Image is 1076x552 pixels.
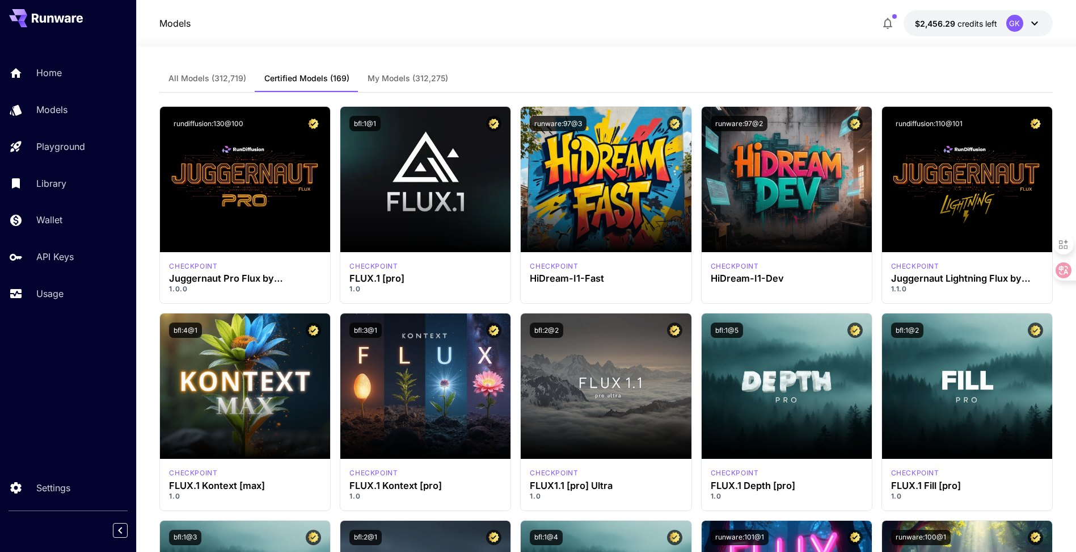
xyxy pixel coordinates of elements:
p: checkpoint [530,468,578,478]
p: checkpoint [711,261,759,271]
button: bfl:3@1 [349,323,382,338]
button: runware:100@1 [891,530,951,545]
p: checkpoint [530,261,578,271]
div: Collapse sidebar [121,520,136,541]
h3: FLUX.1 Depth [pro] [711,480,863,491]
button: Certified Model – Vetted for best performance and includes a commercial license. [306,116,321,131]
p: Wallet [36,213,62,227]
h3: HiDream-I1-Fast [530,273,682,284]
span: Certified Models (169) [264,73,349,83]
button: Certified Model – Vetted for best performance and includes a commercial license. [1028,323,1043,338]
button: $2,456.2887GK [904,10,1053,36]
p: 1.1.0 [891,284,1043,294]
button: Certified Model – Vetted for best performance and includes a commercial license. [847,116,863,131]
button: Certified Model – Vetted for best performance and includes a commercial license. [847,323,863,338]
h3: FLUX.1 Fill [pro] [891,480,1043,491]
button: runware:101@1 [711,530,769,545]
h3: FLUX1.1 [pro] Ultra [530,480,682,491]
p: checkpoint [349,261,398,271]
span: $2,456.29 [915,19,957,28]
div: fluxpro [349,261,398,271]
button: rundiffusion:130@100 [169,116,248,131]
p: Playground [36,140,85,153]
button: Certified Model – Vetted for best performance and includes a commercial license. [486,530,501,545]
div: HiDream Dev [711,261,759,271]
p: 1.0 [530,491,682,501]
div: fluxultra [530,468,578,478]
nav: breadcrumb [159,16,191,30]
button: runware:97@3 [530,116,586,131]
button: Certified Model – Vetted for best performance and includes a commercial license. [306,530,321,545]
div: fluxpro [711,468,759,478]
button: Collapse sidebar [113,523,128,538]
p: checkpoint [891,261,939,271]
p: 1.0 [891,491,1043,501]
div: FLUX.1 Kontext [max] [169,468,217,478]
p: 1.0.0 [169,284,321,294]
button: runware:97@2 [711,116,767,131]
div: HiDream Fast [530,261,578,271]
h3: Juggernaut Pro Flux by RunDiffusion [169,273,321,284]
button: bfl:4@1 [169,323,202,338]
div: FLUX.1 D [169,261,217,271]
h3: Juggernaut Lightning Flux by RunDiffusion [891,273,1043,284]
div: fluxpro [891,468,939,478]
button: bfl:1@3 [169,530,201,545]
button: bfl:1@4 [530,530,563,545]
span: My Models (312,275) [368,73,448,83]
button: Certified Model – Vetted for best performance and includes a commercial license. [667,116,682,131]
p: checkpoint [891,468,939,478]
button: Certified Model – Vetted for best performance and includes a commercial license. [486,116,501,131]
div: FLUX.1 D [891,261,939,271]
h3: FLUX.1 Kontext [max] [169,480,321,491]
button: Certified Model – Vetted for best performance and includes a commercial license. [667,323,682,338]
p: 1.0 [349,284,501,294]
p: checkpoint [169,261,217,271]
span: All Models (312,719) [168,73,246,83]
button: bfl:1@2 [891,323,923,338]
p: 1.0 [711,491,863,501]
h3: HiDream-I1-Dev [711,273,863,284]
p: 1.0 [349,491,501,501]
div: FLUX.1 Kontext [pro] [349,468,398,478]
button: rundiffusion:110@101 [891,116,967,131]
button: bfl:1@1 [349,116,381,131]
p: checkpoint [711,468,759,478]
div: GK [1006,15,1023,32]
h3: FLUX.1 [pro] [349,273,501,284]
button: bfl:2@1 [349,530,382,545]
a: Models [159,16,191,30]
button: Certified Model – Vetted for best performance and includes a commercial license. [667,530,682,545]
button: Certified Model – Vetted for best performance and includes a commercial license. [847,530,863,545]
p: 1.0 [169,491,321,501]
button: Certified Model – Vetted for best performance and includes a commercial license. [486,323,501,338]
button: bfl:2@2 [530,323,563,338]
p: API Keys [36,250,74,264]
button: Certified Model – Vetted for best performance and includes a commercial license. [1028,116,1043,131]
p: Library [36,177,66,190]
p: Home [36,66,62,80]
span: credits left [957,19,997,28]
p: Settings [36,481,70,495]
div: $2,456.2887 [915,18,997,30]
p: Usage [36,287,64,300]
p: checkpoint [349,468,398,478]
button: Certified Model – Vetted for best performance and includes a commercial license. [1028,530,1043,545]
button: bfl:1@5 [711,323,743,338]
p: Models [36,103,67,116]
button: Certified Model – Vetted for best performance and includes a commercial license. [306,323,321,338]
p: checkpoint [169,468,217,478]
h3: FLUX.1 Kontext [pro] [349,480,501,491]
